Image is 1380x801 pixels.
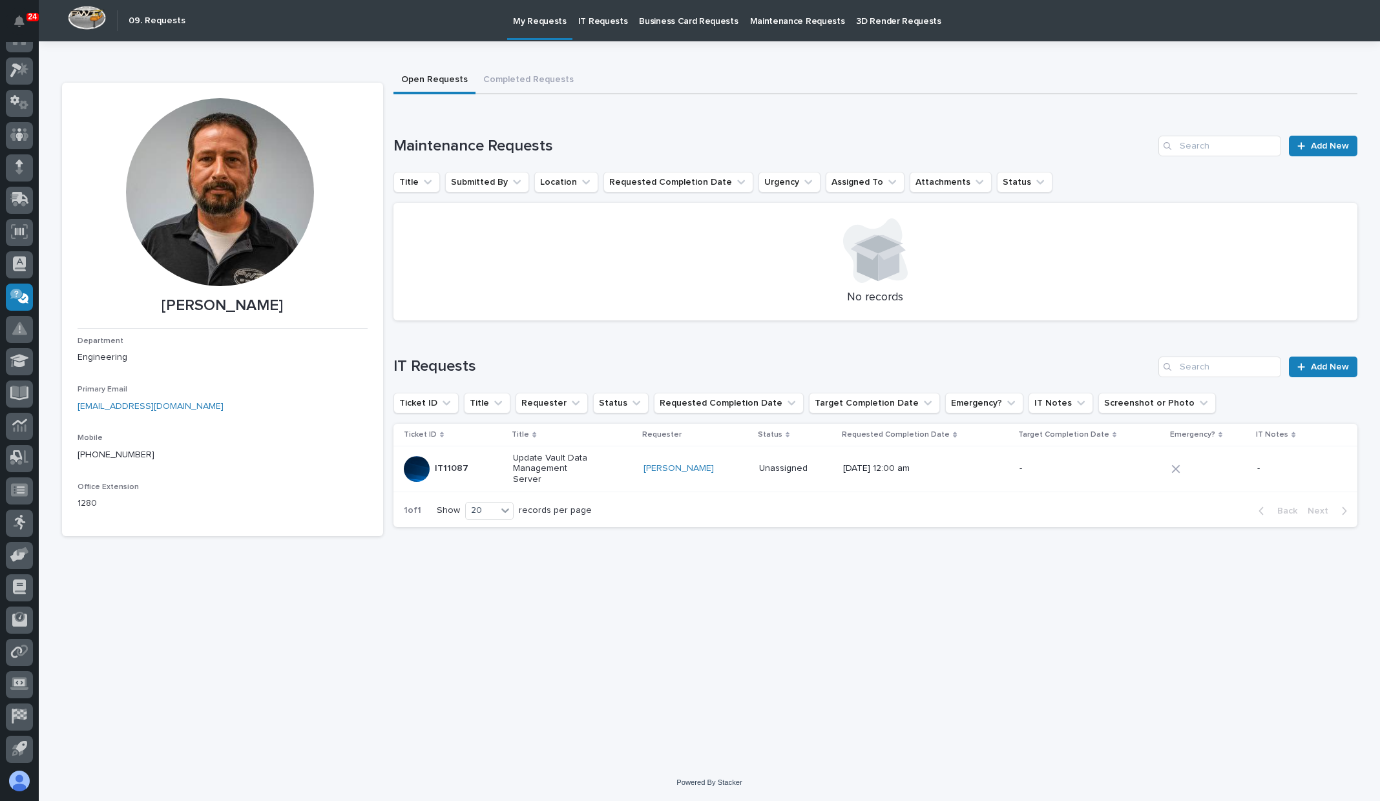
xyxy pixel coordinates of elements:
p: IT Notes [1256,428,1288,442]
button: Screenshot or Photo [1098,393,1216,413]
img: Workspace Logo [68,6,106,30]
p: No records [409,291,1342,305]
p: Update Vault Data Management Server [513,453,594,485]
div: Notifications24 [16,16,33,36]
p: Requester [642,428,682,442]
button: Open Requests [393,67,476,94]
p: 24 [28,12,37,21]
span: Add New [1311,362,1349,371]
a: [PHONE_NUMBER] [78,450,154,459]
p: Ticket ID [404,428,437,442]
button: Attachments [910,172,992,192]
a: Add New [1289,357,1357,377]
span: Primary Email [78,386,127,393]
a: [PERSON_NAME] [643,463,714,474]
button: Assigned To [826,172,904,192]
button: Status [997,172,1052,192]
p: Target Completion Date [1018,428,1109,442]
button: Ticket ID [393,393,459,413]
tr: IT11087IT11087 Update Vault Data Management Server[PERSON_NAME] Unassigned[DATE] 12:00 am-- [393,446,1357,492]
a: [EMAIL_ADDRESS][DOMAIN_NAME] [78,402,224,411]
a: Add New [1289,136,1357,156]
p: Title [512,428,529,442]
button: Submitted By [445,172,529,192]
button: Notifications [6,8,33,35]
input: Search [1158,136,1281,156]
button: Back [1248,505,1302,517]
p: 1 of 1 [393,495,432,526]
p: - [1019,463,1100,474]
span: Department [78,337,123,345]
input: Search [1158,357,1281,377]
div: 20 [466,504,497,517]
button: IT Notes [1029,393,1093,413]
p: Requested Completion Date [842,428,950,442]
button: Emergency? [945,393,1023,413]
p: Show [437,505,460,516]
p: - [1257,463,1315,474]
span: Next [1308,505,1336,517]
span: Back [1270,505,1297,517]
button: Location [534,172,598,192]
button: Title [393,172,440,192]
p: records per page [519,505,592,516]
span: Mobile [78,434,103,442]
button: Target Completion Date [809,393,940,413]
h1: IT Requests [393,357,1154,376]
button: Requester [516,393,588,413]
p: [PERSON_NAME] [78,296,368,315]
button: users-avatar [6,767,33,795]
p: Engineering [78,351,368,364]
button: Title [464,393,510,413]
button: Status [593,393,649,413]
button: Urgency [758,172,821,192]
p: IT11087 [435,461,471,474]
h2: 09. Requests [129,16,185,26]
button: Completed Requests [476,67,581,94]
p: [DATE] 12:00 am [843,463,924,474]
p: 1280 [78,497,368,510]
button: Requested Completion Date [654,393,804,413]
p: Unassigned [759,463,833,474]
a: Powered By Stacker [676,778,742,786]
h1: Maintenance Requests [393,137,1154,156]
span: Add New [1311,141,1349,151]
p: Status [758,428,782,442]
p: Emergency? [1170,428,1215,442]
button: Requested Completion Date [603,172,753,192]
span: Office Extension [78,483,139,491]
button: Next [1302,505,1357,517]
